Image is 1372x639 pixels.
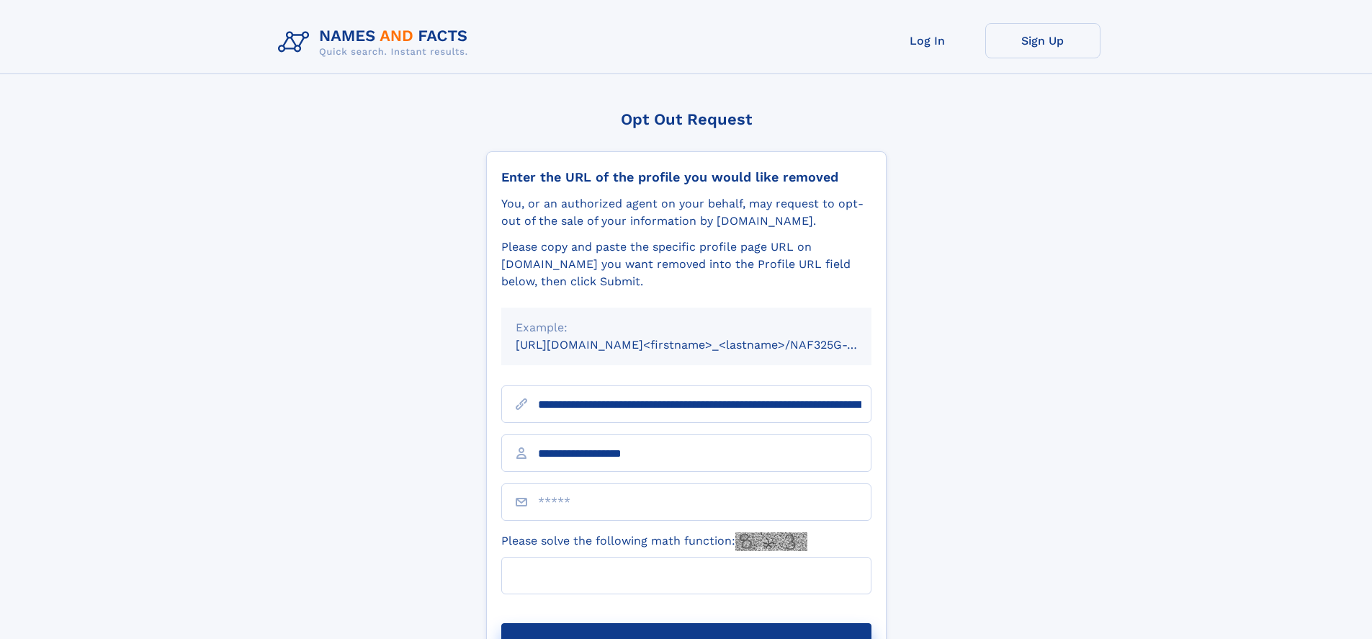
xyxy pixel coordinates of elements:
[516,338,899,352] small: [URL][DOMAIN_NAME]<firstname>_<lastname>/NAF325G-xxxxxxxx
[501,195,871,230] div: You, or an authorized agent on your behalf, may request to opt-out of the sale of your informatio...
[985,23,1100,58] a: Sign Up
[501,238,871,290] div: Please copy and paste the specific profile page URL on [DOMAIN_NAME] you want removed into the Pr...
[272,23,480,62] img: Logo Names and Facts
[516,319,857,336] div: Example:
[870,23,985,58] a: Log In
[486,110,887,128] div: Opt Out Request
[501,169,871,185] div: Enter the URL of the profile you would like removed
[501,532,807,551] label: Please solve the following math function:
